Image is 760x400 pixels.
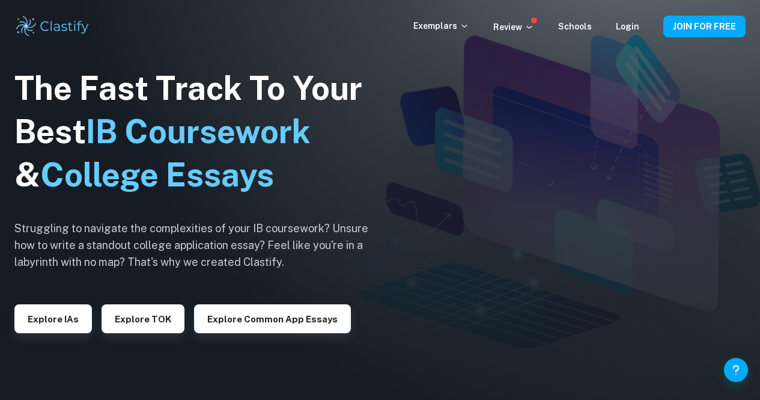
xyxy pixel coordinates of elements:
[194,313,351,324] a: Explore Common App essays
[413,19,469,32] p: Exemplars
[493,20,534,34] p: Review
[663,16,746,37] button: JOIN FOR FREE
[102,313,184,324] a: Explore TOK
[86,112,311,150] span: IB Coursework
[558,22,592,31] a: Schools
[14,304,92,333] button: Explore IAs
[40,156,274,194] span: College Essays
[102,304,184,333] button: Explore TOK
[14,67,387,197] h1: The Fast Track To Your Best &
[14,14,91,38] img: Clastify logo
[194,304,351,333] button: Explore Common App essays
[616,22,639,31] a: Login
[724,358,748,382] button: Help and Feedback
[14,313,92,324] a: Explore IAs
[14,220,387,271] h6: Struggling to navigate the complexities of your IB coursework? Unsure how to write a standout col...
